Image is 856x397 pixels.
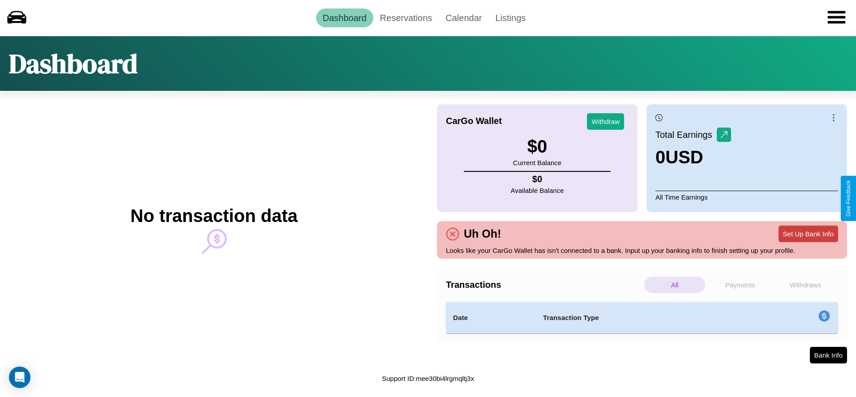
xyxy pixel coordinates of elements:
[655,147,731,167] h3: 0 USD
[130,206,297,226] h2: No transaction data
[446,302,838,333] table: simple table
[810,347,847,363] button: Bank Info
[446,244,838,256] p: Looks like your CarGo Wallet has isn't connected to a bank. Input up your banking info to finish ...
[373,9,439,27] a: Reservations
[488,9,532,27] a: Listings
[655,127,717,143] p: Total Earnings
[511,174,564,184] h4: $ 0
[9,367,30,388] div: Open Intercom Messenger
[513,157,561,169] p: Current Balance
[511,184,564,196] p: Available Balance
[845,180,852,217] div: Give Feedback
[316,9,373,27] a: Dashboard
[446,116,502,126] h4: CarGo Wallet
[446,280,642,290] h4: Transactions
[644,277,705,293] p: All
[779,226,838,242] button: Set Up Bank Info
[710,277,770,293] p: Payments
[459,227,505,240] h4: Uh Oh!
[9,45,137,82] h1: Dashboard
[439,9,488,27] a: Calendar
[453,312,529,323] h4: Date
[513,137,561,157] h3: $ 0
[775,277,836,293] p: Withdraws
[382,372,474,384] p: Support ID: mee30bi4lrgmqltj3x
[655,191,838,203] p: All Time Earnings
[587,113,624,130] button: Withdraw
[543,312,745,323] h4: Transaction Type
